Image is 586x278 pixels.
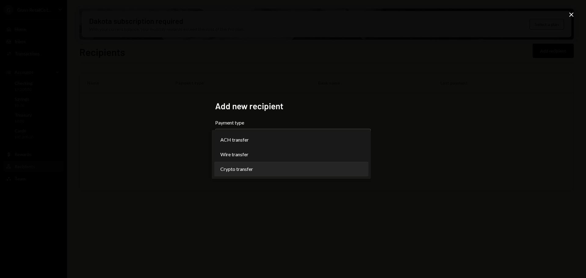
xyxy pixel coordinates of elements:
[215,100,371,112] h2: Add new recipient
[215,119,371,126] label: Payment type
[220,165,253,173] span: Crypto transfer
[215,129,371,146] button: Payment type
[220,151,248,158] span: Wire transfer
[220,136,249,143] span: ACH transfer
